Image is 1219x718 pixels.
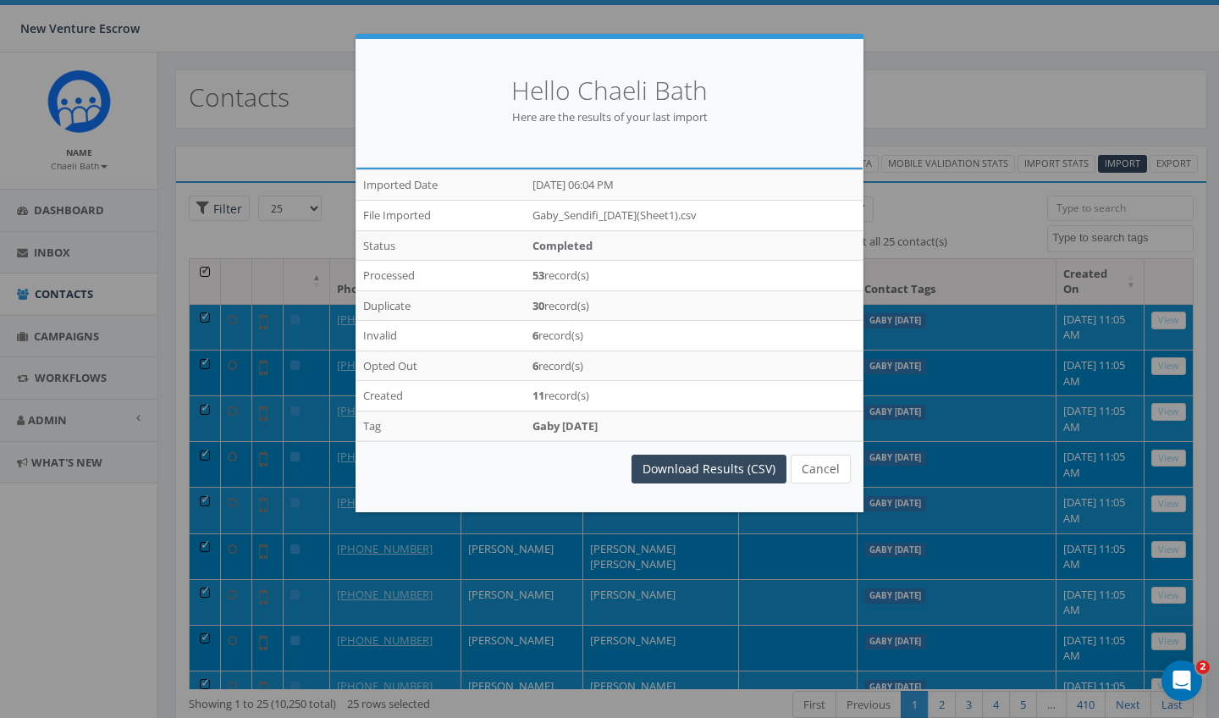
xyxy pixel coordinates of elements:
[356,381,526,411] td: Created
[356,351,526,381] td: Opted Out
[532,418,598,434] strong: Gaby [DATE]
[526,351,863,381] td: record(s)
[526,170,863,201] td: [DATE] 06:04 PM
[356,200,526,230] td: File Imported
[532,298,544,313] strong: 30
[1196,660,1210,674] span: 2
[791,455,851,483] button: Cancel
[526,200,863,230] td: Gaby_Sendifi_[DATE](Sheet1).csv
[356,170,526,201] td: Imported Date
[532,358,538,373] strong: 6
[356,230,526,261] td: Status
[356,321,526,351] td: Invalid
[526,261,863,291] td: record(s)
[1161,660,1202,701] iframe: Intercom live chat
[532,328,538,343] strong: 6
[356,411,526,440] td: Tag
[526,321,863,351] td: record(s)
[532,388,544,403] strong: 11
[381,109,838,125] p: Here are the results of your last import
[632,455,786,483] a: Download Results (CSV)
[532,238,593,253] strong: Completed
[381,73,838,109] h5: Hello Chaeli Bath
[526,290,863,321] td: record(s)
[526,381,863,411] td: record(s)
[356,261,526,291] td: Processed
[356,290,526,321] td: Duplicate
[532,268,544,283] strong: 53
